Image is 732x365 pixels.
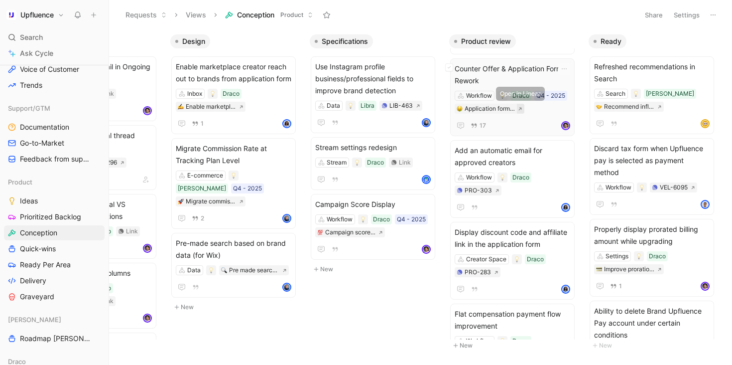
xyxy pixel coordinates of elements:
div: 💡 [229,171,239,181]
span: Design [182,36,205,46]
div: 💡 [352,158,362,168]
span: Ideas [20,196,38,206]
div: Creator Space [466,254,506,264]
div: 💡 [497,173,507,182]
img: 🤝 [596,104,602,110]
span: Ability to delete Brand Upfluence Pay account under certain conditions [594,305,710,341]
div: [PERSON_NAME] [4,312,105,327]
div: Q4 - 2025 [536,91,565,101]
img: avatar [423,119,430,126]
img: 💡 [360,216,366,222]
img: 💡 [354,160,360,166]
img: 🤑 [457,106,463,112]
img: 🚀 [178,198,184,204]
div: E-commerce [187,171,223,181]
span: Ask Cycle [20,47,53,59]
img: 💡 [210,91,216,97]
div: 💡 [358,214,368,224]
span: Migrate Commission Rate at Tracking Plan Level [176,143,291,167]
img: avatar [702,120,709,127]
div: LIB-463 [389,101,413,111]
div: Libra [361,101,374,111]
a: Roadmap [PERSON_NAME] [4,331,105,346]
span: Feedback from support [20,154,91,164]
span: Quick-wins [20,244,56,254]
div: Draco [223,89,240,99]
img: avatar [423,176,430,183]
img: 💡 [636,253,642,259]
span: Flat compensation payment flow improvement [455,308,570,332]
img: 💡 [633,91,639,97]
div: Workflow [327,214,353,224]
a: Refreshed recommendations in SearchSearch[PERSON_NAME]🤝Recommend influencers based on list simila... [590,56,714,134]
span: Discard tax form when Upfluence pay is selected as payment method [594,143,710,179]
a: Documentation [4,120,105,135]
div: Support/GTM [4,101,105,116]
img: avatar [423,246,430,253]
button: Design [170,34,210,48]
a: Go-to-Market [4,136,105,151]
a: Campaign Score DisplayWorkflowDracoQ4 - 2025💯Campaign score displayavatar [311,194,435,260]
div: Migrate commission rate at tracking plan and orders level [186,196,236,206]
button: 1 [190,118,206,129]
a: Display discount code and affiliate link in the application formCreator SpaceDracoPRO-283avatar [450,222,575,300]
span: Display discount code and affiliate link in the application form [455,226,570,250]
button: ConceptionProduct [221,7,318,22]
div: PRO-283 [465,267,491,277]
span: Pre-made search based on brand data (for Wix) [176,237,291,261]
div: Application form and counter offer rework [465,104,515,114]
button: 17 [469,120,488,131]
a: Ideas [4,193,105,208]
span: Search [20,31,43,43]
div: VEL-6095 [660,182,688,192]
div: Link [126,226,138,236]
div: 💡 [497,91,507,101]
div: [PERSON_NAME] [646,89,694,99]
div: Q4 - 2025 [397,214,426,224]
button: Views [181,7,211,22]
div: DesignNew [166,30,306,318]
div: Enable marketplace creator reach out to brands from application form [186,102,236,112]
a: Quick-wins [4,241,105,256]
span: Support/GTM [8,103,50,113]
div: ProductIdeasPrioritized BacklogConceptionQuick-winsReady Per AreaDeliveryGraveyard [4,175,105,304]
span: Use Instagram profile business/professional fields to improve brand detection [315,61,431,97]
img: 💡 [499,93,505,99]
div: Improve proration display while upgrading [DATE] plan [604,264,654,274]
a: Conception [4,225,105,240]
a: Trends [4,78,105,93]
a: Discard tax form when Upfluence pay is selected as payment methodWorkflowVEL-6095avatar [590,138,714,215]
a: Prioritized Backlog [4,209,105,224]
img: avatar [562,204,569,211]
span: Enable marketplace creator reach out to brands from application form [176,61,291,85]
img: 💡 [348,103,354,109]
img: avatar [283,284,290,291]
span: 1 [201,121,204,127]
a: Graveyard [4,289,105,304]
div: Link [399,158,411,168]
span: [PERSON_NAME] [8,315,61,325]
div: 💡 [634,251,644,261]
img: avatar [144,107,151,114]
img: avatar [283,215,290,222]
span: Graveyard [20,292,54,302]
span: Conception [237,10,274,20]
div: 💡 [497,336,507,346]
a: Feedback from support [4,152,105,167]
span: Documentation [20,122,69,132]
div: 💡 [637,182,647,192]
div: Campaign score display [325,227,375,237]
div: Draco [512,336,529,346]
img: 💡 [514,256,520,262]
div: Support/GTMDocumentationGo-to-MarketFeedback from support [4,101,105,167]
button: Requests [121,7,171,22]
img: 💡 [639,184,645,190]
span: Ready Per Area [20,260,71,270]
div: Pre made search based on brand data [229,265,279,275]
img: avatar [562,122,569,129]
a: Migrate Commission Rate at Tracking Plan LevelE-commerce[PERSON_NAME]Q4 - 2025🚀Migrate commission... [171,138,296,229]
button: New [170,301,302,313]
img: Upfluence [6,10,16,20]
span: Counter Offer & Application Form Rework [455,63,570,87]
div: Stream [327,158,347,168]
